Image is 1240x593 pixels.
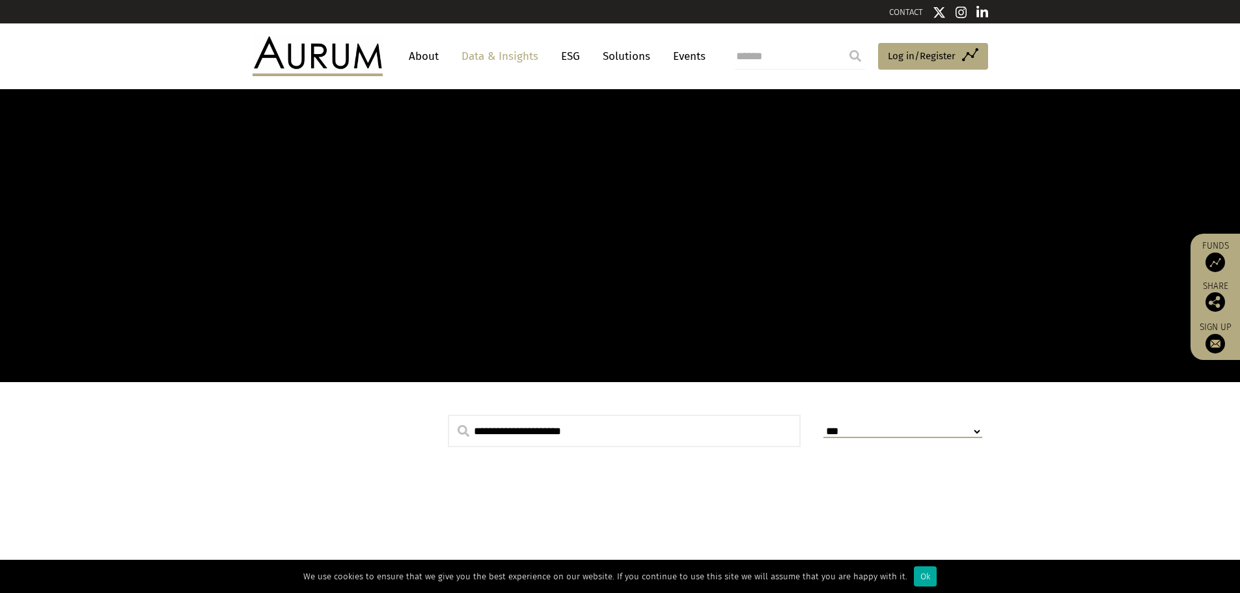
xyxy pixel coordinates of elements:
[878,43,988,70] a: Log in/Register
[555,44,586,68] a: ESG
[956,6,967,19] img: Instagram icon
[402,44,445,68] a: About
[1197,322,1233,353] a: Sign up
[1206,253,1225,272] img: Access Funds
[914,566,937,586] div: Ok
[667,44,706,68] a: Events
[1197,240,1233,272] a: Funds
[976,6,988,19] img: Linkedin icon
[889,7,923,17] a: CONTACT
[596,44,657,68] a: Solutions
[842,43,868,69] input: Submit
[888,48,956,64] span: Log in/Register
[1197,282,1233,312] div: Share
[1206,334,1225,353] img: Sign up to our newsletter
[1206,292,1225,312] img: Share this post
[933,6,946,19] img: Twitter icon
[253,36,383,76] img: Aurum
[458,425,469,437] img: search.svg
[455,44,545,68] a: Data & Insights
